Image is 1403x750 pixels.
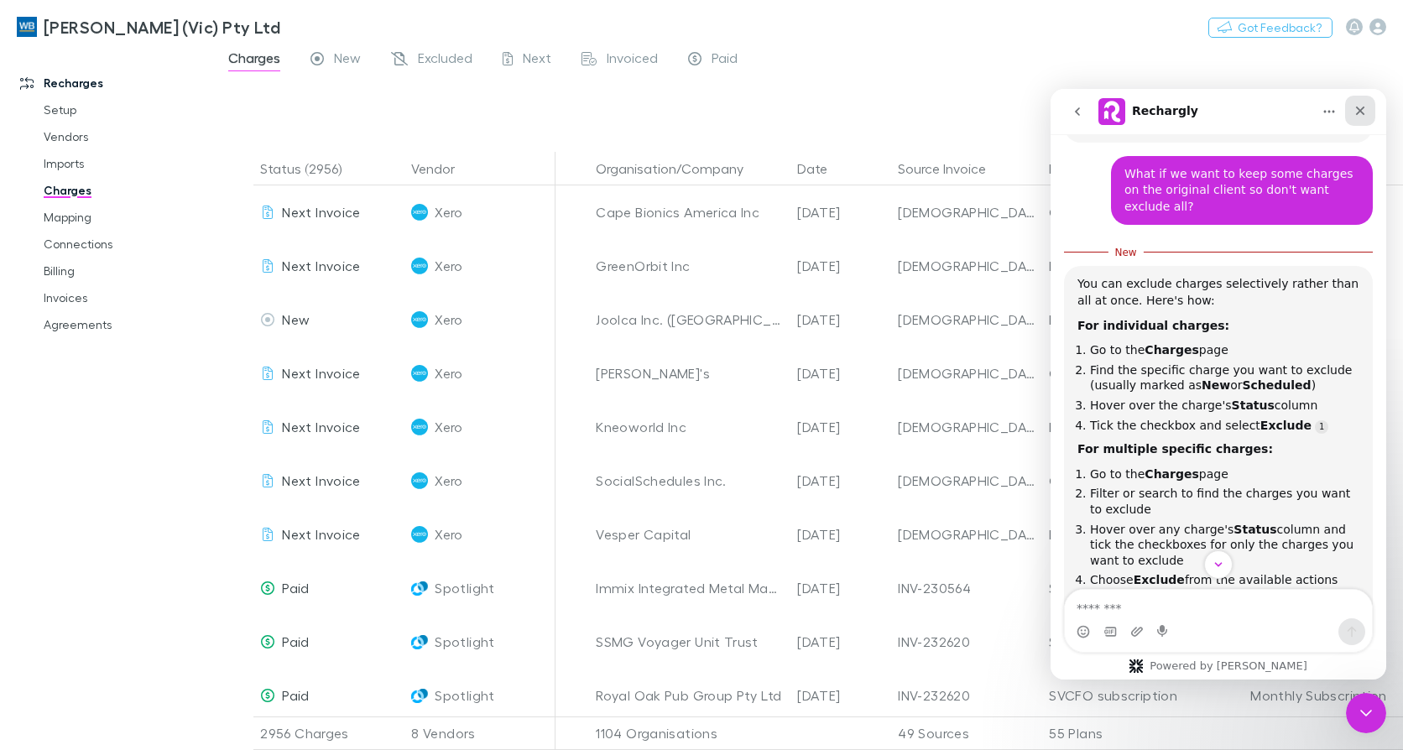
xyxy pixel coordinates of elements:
[14,501,321,529] textarea: Message…
[3,70,222,96] a: Recharges
[1049,152,1095,185] button: Plan
[435,346,462,400] span: Xero
[596,152,764,185] button: Organisation/Company
[282,526,360,542] span: Next Invoice
[411,472,428,489] img: Xero's Logo
[39,273,309,305] li: Find the specific charge you want to exclude (usually marked as or )
[260,152,362,185] button: Status (2956)
[27,187,309,220] div: You can exclude charges selectively rather than all at once. Here's how:
[13,177,322,675] div: Rechargly says…
[790,239,891,293] div: [DATE]
[898,508,1035,561] div: [DEMOGRAPHIC_DATA]-6578810
[154,461,182,490] button: Scroll to bottom
[411,419,428,435] img: Xero's Logo
[94,254,148,268] b: Charges
[404,716,555,750] div: 8 Vendors
[27,230,179,243] b: For individual charges:
[282,365,360,381] span: Next Invoice
[1049,454,1237,508] div: Growing
[596,508,784,561] div: Vesper Capital
[790,508,891,561] div: [DATE]
[435,669,494,722] span: Spotlight
[282,419,360,435] span: Next Invoice
[39,378,309,393] li: Go to the page
[790,669,891,722] div: [DATE]
[27,284,222,311] a: Invoices
[411,152,475,185] button: Vendor
[411,204,428,221] img: Xero's Logo
[596,346,784,400] div: [PERSON_NAME]'s
[1346,693,1386,733] iframe: Intercom live chat
[411,687,428,704] img: Spotlight's Logo
[39,253,309,269] li: Go to the page
[596,185,784,239] div: Cape Bionics America Inc
[151,289,180,303] b: New
[228,49,280,71] span: Charges
[210,330,261,343] b: Exclude
[80,536,93,549] button: Upload attachment
[1250,669,1388,722] div: Monthly Subscription
[191,289,260,303] b: Scheduled
[39,483,309,499] li: Choose from the available actions
[1049,669,1237,722] div: SVCFO subscription
[1051,89,1386,680] iframe: Intercom live chat
[282,472,360,488] span: Next Invoice
[1049,293,1237,346] div: Established
[282,204,360,220] span: Next Invoice
[898,346,1035,400] div: [DEMOGRAPHIC_DATA]-6578810
[790,346,891,400] div: [DATE]
[183,434,226,447] b: Status
[27,204,222,231] a: Mapping
[435,185,462,239] span: Xero
[1049,400,1237,454] div: Established
[27,231,222,258] a: Connections
[282,258,360,273] span: Next Invoice
[1042,716,1244,750] div: 55 Plans
[411,633,428,650] img: Spotlight's Logo
[898,293,1035,346] div: [DEMOGRAPHIC_DATA]-6578810
[898,669,1035,722] div: INV-232620
[13,177,322,674] div: You can exclude charges selectively rather than all at once. Here's how:For individual charges:Go...
[898,615,1035,669] div: INV-232620
[39,397,309,428] li: Filter or search to find the charges you want to exclude
[1049,615,1237,669] div: SVCFO subscription
[1208,18,1333,38] button: Got Feedback?
[26,536,39,549] button: Emoji picker
[898,454,1035,508] div: [DEMOGRAPHIC_DATA]-6578810
[596,454,784,508] div: SocialSchedules Inc.
[39,433,309,480] li: Hover over any charge's column and tick the checkboxes for only the charges you want to exclude
[898,239,1035,293] div: [DEMOGRAPHIC_DATA]-6578810
[411,526,428,543] img: Xero's Logo
[790,400,891,454] div: [DATE]
[891,716,1042,750] div: 49 Sources
[27,258,222,284] a: Billing
[27,96,222,123] a: Setup
[7,7,290,47] a: [PERSON_NAME] (Vic) Pty Ltd
[790,454,891,508] div: [DATE]
[898,152,1006,185] button: Source Invoice
[411,365,428,382] img: Xero's Logo
[435,400,462,454] span: Xero
[596,239,784,293] div: GreenOrbit Inc
[1049,346,1237,400] div: Growing
[1049,561,1237,615] div: SVCFO subscription
[898,400,1035,454] div: [DEMOGRAPHIC_DATA]-6578810
[435,454,462,508] span: Xero
[17,17,37,37] img: William Buck (Vic) Pty Ltd's Logo
[282,687,309,703] span: Paid
[790,293,891,346] div: [DATE]
[411,258,428,274] img: Xero's Logo
[411,311,428,328] img: Xero's Logo
[83,484,134,497] b: Exclude
[797,152,848,185] button: Date
[27,150,222,177] a: Imports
